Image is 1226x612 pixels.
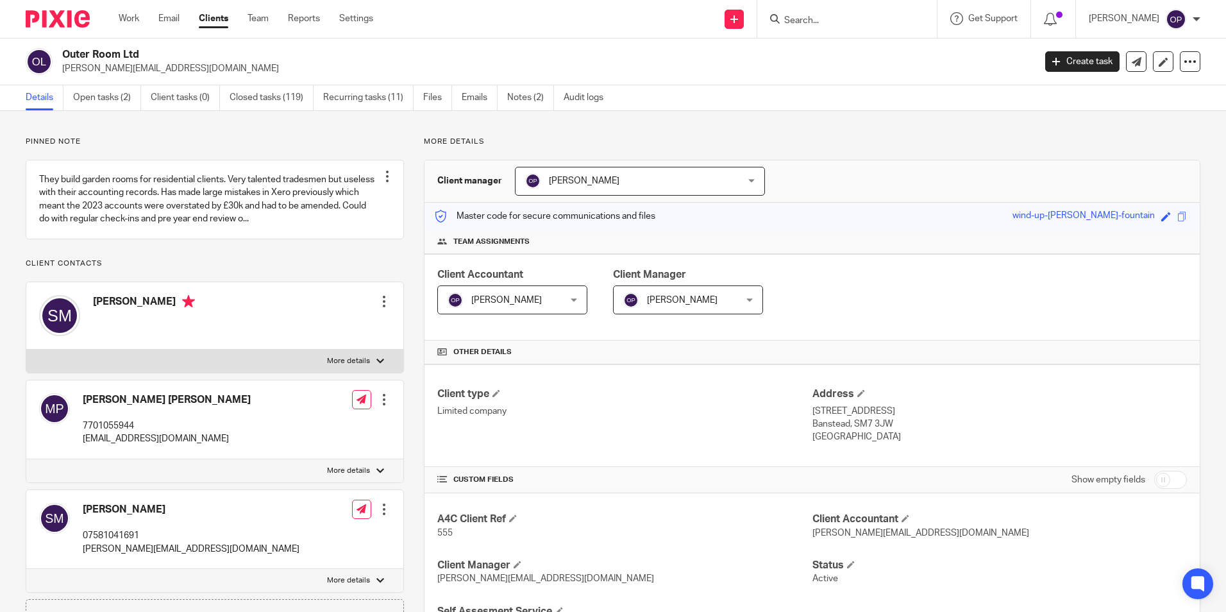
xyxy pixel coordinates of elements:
[564,85,613,110] a: Audit logs
[812,418,1187,430] p: Banstead, SM7 3JW
[783,15,898,27] input: Search
[812,574,838,583] span: Active
[647,296,718,305] span: [PERSON_NAME]
[812,387,1187,401] h4: Address
[812,513,1187,526] h4: Client Accountant
[39,393,70,424] img: svg%3E
[26,137,404,147] p: Pinned note
[437,513,812,526] h4: A4C Client Ref
[462,85,498,110] a: Emails
[453,347,512,357] span: Other details
[623,293,639,308] img: svg%3E
[119,12,139,25] a: Work
[1045,51,1120,72] a: Create task
[230,85,314,110] a: Closed tasks (119)
[437,559,812,572] h4: Client Manager
[158,12,180,25] a: Email
[968,14,1018,23] span: Get Support
[26,85,63,110] a: Details
[437,574,654,583] span: [PERSON_NAME][EMAIL_ADDRESS][DOMAIN_NAME]
[613,269,686,280] span: Client Manager
[39,503,70,534] img: svg%3E
[1071,473,1145,486] label: Show empty fields
[83,420,251,432] p: 7701055944
[182,295,195,308] i: Primary
[453,237,530,247] span: Team assignments
[83,543,299,556] p: [PERSON_NAME][EMAIL_ADDRESS][DOMAIN_NAME]
[437,405,812,418] p: Limited company
[62,48,833,62] h2: Outer Room Ltd
[812,529,1029,538] span: [PERSON_NAME][EMAIL_ADDRESS][DOMAIN_NAME]
[323,85,414,110] a: Recurring tasks (11)
[26,10,90,28] img: Pixie
[73,85,141,110] a: Open tasks (2)
[507,85,554,110] a: Notes (2)
[248,12,269,25] a: Team
[26,48,53,75] img: svg%3E
[549,176,619,185] span: [PERSON_NAME]
[327,466,370,476] p: More details
[437,174,502,187] h3: Client manager
[151,85,220,110] a: Client tasks (0)
[448,293,463,308] img: svg%3E
[437,387,812,401] h4: Client type
[812,559,1187,572] h4: Status
[83,529,299,542] p: 07581041691
[812,430,1187,443] p: [GEOGRAPHIC_DATA]
[339,12,373,25] a: Settings
[39,295,80,336] img: svg%3E
[62,62,1026,75] p: [PERSON_NAME][EMAIL_ADDRESS][DOMAIN_NAME]
[93,295,195,311] h4: [PERSON_NAME]
[83,503,299,516] h4: [PERSON_NAME]
[1089,12,1159,25] p: [PERSON_NAME]
[83,393,251,407] h4: [PERSON_NAME] [PERSON_NAME]
[26,259,404,269] p: Client contacts
[199,12,228,25] a: Clients
[424,137,1200,147] p: More details
[1012,209,1155,224] div: wind-up-[PERSON_NAME]-fountain
[812,405,1187,418] p: [STREET_ADDRESS]
[327,356,370,366] p: More details
[471,296,542,305] span: [PERSON_NAME]
[437,475,812,485] h4: CUSTOM FIELDS
[423,85,452,110] a: Files
[288,12,320,25] a: Reports
[327,575,370,586] p: More details
[434,210,655,223] p: Master code for secure communications and files
[83,432,251,445] p: [EMAIL_ADDRESS][DOMAIN_NAME]
[1166,9,1186,30] img: svg%3E
[437,529,453,538] span: 555
[525,173,541,189] img: svg%3E
[437,269,523,280] span: Client Accountant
